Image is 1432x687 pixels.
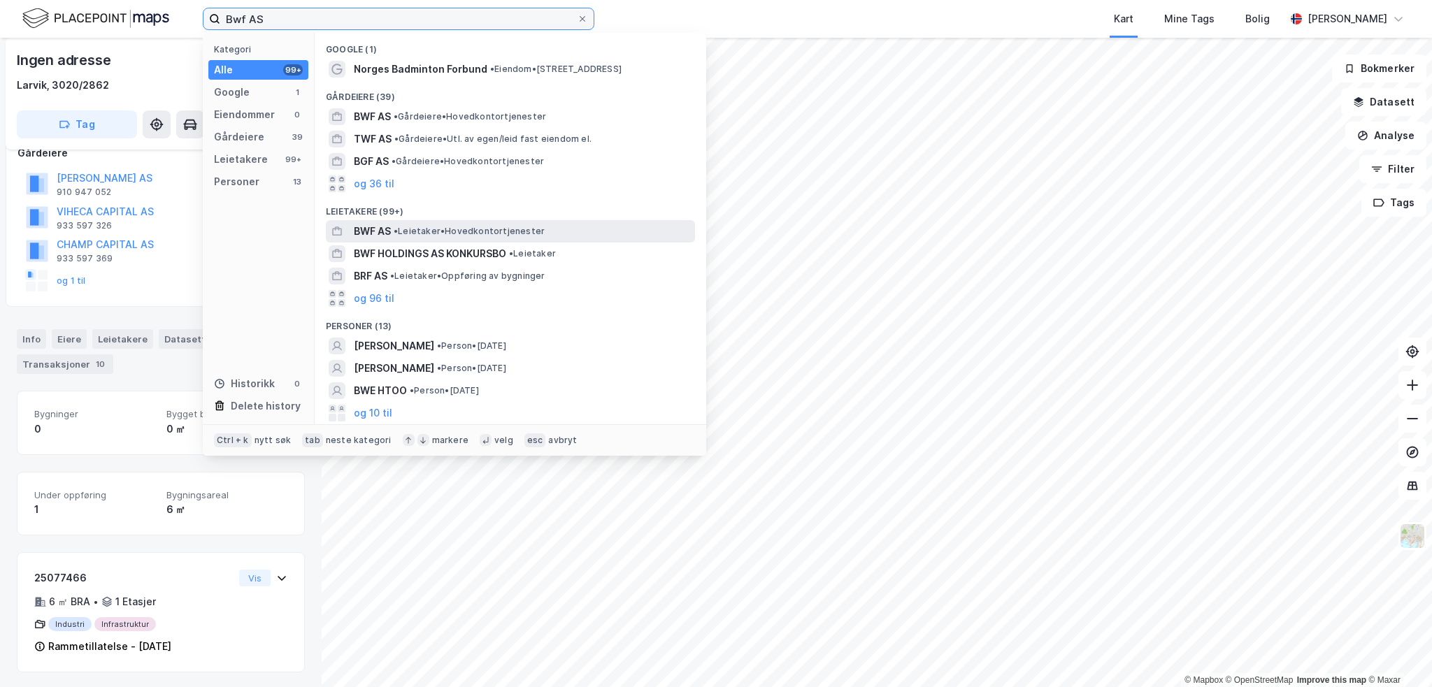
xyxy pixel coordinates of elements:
div: 6 ㎡ BRA [49,593,90,610]
span: Norges Badminton Forbund [354,61,487,78]
div: neste kategori [326,435,392,446]
span: • [437,340,441,351]
div: • [93,596,99,607]
span: • [390,270,394,281]
input: Søk på adresse, matrikkel, gårdeiere, leietakere eller personer [220,8,577,29]
a: Mapbox [1184,675,1223,685]
div: 933 597 326 [57,220,112,231]
div: Gårdeiere (39) [315,80,706,106]
div: Eiendommer [214,106,275,123]
span: Leietaker • Hovedkontortjenester [394,226,545,237]
div: 6 ㎡ [166,501,287,518]
span: BWF HOLDINGS AS KONKURSBO [354,245,506,262]
span: Person • [DATE] [437,340,506,352]
span: Eiendom • [STREET_ADDRESS] [490,64,622,75]
button: og 10 til [354,405,392,421]
div: Personer [214,173,259,190]
div: Gårdeiere [17,145,304,161]
button: Filter [1359,155,1426,183]
div: 0 [292,109,303,120]
span: Person • [DATE] [410,385,479,396]
div: tab [302,433,323,447]
span: Under oppføring [34,489,155,501]
div: Larvik, 3020/2862 [17,77,109,94]
img: Z [1399,523,1426,549]
div: Delete history [231,398,301,414]
div: Gårdeiere [214,129,264,145]
span: BRF AS [354,268,387,284]
div: Datasett [159,329,211,349]
div: Kart [1114,10,1133,27]
span: • [394,111,398,122]
div: 910 947 052 [57,187,111,198]
span: BWF AS [354,223,391,240]
button: og 36 til [354,175,394,192]
button: Analyse [1345,122,1426,150]
span: • [410,385,414,396]
div: Ctrl + k [214,433,252,447]
div: 25077466 [34,570,234,586]
div: Rammetillatelse - [DATE] [48,638,171,655]
div: 99+ [283,64,303,75]
div: nytt søk [255,435,292,446]
div: 1 [34,501,155,518]
div: Historikk [214,375,275,392]
div: 0 ㎡ [166,421,287,437]
span: BWF AS [354,108,391,125]
span: Bygningsareal [166,489,287,501]
div: Leietakere [92,329,153,349]
span: Bygninger [34,408,155,420]
div: Bolig [1245,10,1270,27]
div: Eiere [52,329,87,349]
div: [PERSON_NAME] [1308,10,1387,27]
div: Info [17,329,46,349]
div: Google [214,84,250,101]
span: BGF AS [354,153,389,170]
div: velg [494,435,513,446]
a: OpenStreetMap [1226,675,1294,685]
button: Tags [1361,189,1426,217]
span: • [392,156,396,166]
div: Google (1) [315,33,706,58]
button: Tag [17,110,137,138]
span: Gårdeiere • Hovedkontortjenester [392,156,544,167]
span: Gårdeiere • Utl. av egen/leid fast eiendom el. [394,133,592,145]
a: Improve this map [1297,675,1366,685]
span: Gårdeiere • Hovedkontortjenester [394,111,546,122]
span: • [490,64,494,74]
span: Leietaker • Oppføring av bygninger [390,270,545,282]
div: Mine Tags [1164,10,1215,27]
span: • [394,133,399,144]
div: 933 597 369 [57,253,113,264]
div: Ingen adresse [17,49,113,71]
div: 0 [292,378,303,389]
button: Datasett [1341,88,1426,116]
span: Person • [DATE] [437,363,506,374]
div: Leietakere [214,151,268,168]
span: Bygget bygningsområde [166,408,287,420]
span: • [394,226,398,236]
button: og 96 til [354,290,394,307]
span: [PERSON_NAME] [354,338,434,354]
div: 1 Etasjer [115,593,156,610]
iframe: Chat Widget [1362,620,1432,687]
div: Alle [214,62,233,78]
div: Kontrollprogram for chat [1362,620,1432,687]
div: 13 [292,176,303,187]
div: Leietakere (99+) [315,195,706,220]
div: avbryt [548,435,577,446]
button: Vis [239,570,271,586]
span: Leietaker [509,248,556,259]
div: esc [524,433,546,447]
span: BWE HTOO [354,382,407,399]
div: 0 [34,421,155,437]
div: 39 [292,131,303,143]
div: Kategori [214,44,308,55]
span: [PERSON_NAME] [354,360,434,377]
img: logo.f888ab2527a4732fd821a326f86c7f29.svg [22,6,169,31]
div: 1 [292,87,303,98]
span: • [509,248,513,259]
div: markere [432,435,468,446]
button: Bokmerker [1332,55,1426,82]
span: TWF AS [354,131,392,147]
